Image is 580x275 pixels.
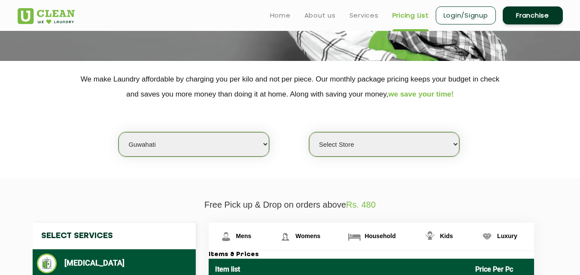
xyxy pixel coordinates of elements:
p: We make Laundry affordable by charging you per kilo and not per piece. Our monthly package pricin... [18,72,563,102]
span: Womens [295,233,320,239]
span: Luxury [497,233,517,239]
a: Franchise [503,6,563,24]
h4: Select Services [33,223,196,249]
img: Dry Cleaning [37,254,57,273]
span: Rs. 480 [346,200,376,209]
a: Login/Signup [436,6,496,24]
p: Free Pick up & Drop on orders above [18,200,563,210]
a: Services [349,10,379,21]
h3: Items & Prices [209,251,534,259]
span: Household [364,233,395,239]
img: UClean Laundry and Dry Cleaning [18,8,75,24]
a: Home [270,10,291,21]
img: Mens [219,229,234,244]
span: Mens [236,233,252,239]
span: we save your time! [389,90,454,98]
img: Kids [422,229,437,244]
a: Pricing List [392,10,429,21]
li: [MEDICAL_DATA] [37,254,191,273]
img: Womens [278,229,293,244]
a: About us [304,10,336,21]
img: Household [347,229,362,244]
span: Kids [440,233,453,239]
img: Luxury [480,229,495,244]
